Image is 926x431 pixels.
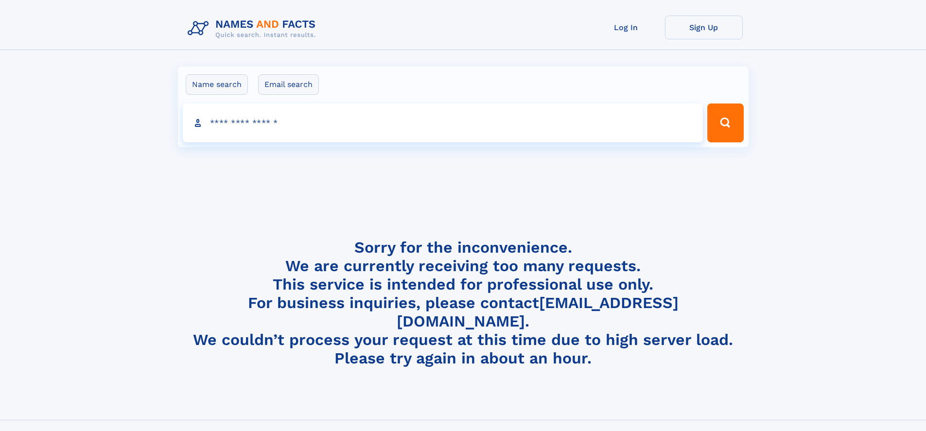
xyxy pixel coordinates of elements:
[184,16,324,42] img: Logo Names and Facts
[397,293,679,330] a: [EMAIL_ADDRESS][DOMAIN_NAME]
[184,238,743,368] h4: Sorry for the inconvenience. We are currently receiving too many requests. This service is intend...
[587,16,665,39] a: Log In
[183,103,703,142] input: search input
[186,74,248,95] label: Name search
[665,16,743,39] a: Sign Up
[707,103,743,142] button: Search Button
[258,74,319,95] label: Email search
